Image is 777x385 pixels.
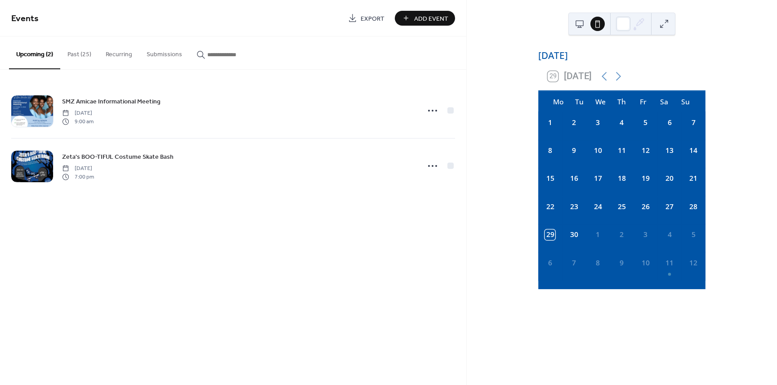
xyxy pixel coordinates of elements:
[688,201,698,212] div: 28
[538,48,706,62] div: [DATE]
[139,36,189,68] button: Submissions
[593,145,603,156] div: 10
[62,165,94,173] span: [DATE]
[675,91,696,112] div: Su
[9,36,60,69] button: Upcoming (2)
[569,258,579,268] div: 7
[414,14,448,23] span: Add Event
[548,91,569,112] div: Mo
[593,258,603,268] div: 8
[593,174,603,184] div: 17
[569,201,579,212] div: 23
[62,117,94,125] span: 9:00 am
[545,258,555,268] div: 6
[62,152,174,162] span: Zeta's BOO-TIFUL Costume Skate Bash
[611,91,632,112] div: Th
[60,36,98,68] button: Past (25)
[593,117,603,128] div: 3
[341,11,391,26] a: Export
[98,36,139,68] button: Recurring
[569,229,579,240] div: 30
[640,117,651,128] div: 5
[640,229,651,240] div: 3
[62,109,94,117] span: [DATE]
[616,258,627,268] div: 9
[545,229,555,240] div: 29
[62,152,174,162] a: Zeta's BOO-TIFUL Costume Skate Bash
[545,174,555,184] div: 15
[640,258,651,268] div: 10
[545,145,555,156] div: 8
[545,201,555,212] div: 22
[664,145,674,156] div: 13
[545,117,555,128] div: 1
[640,174,651,184] div: 19
[593,201,603,212] div: 24
[590,91,611,112] div: We
[654,91,675,112] div: Sa
[62,173,94,181] span: 7:00 pm
[640,201,651,212] div: 26
[569,91,590,112] div: Tu
[616,201,627,212] div: 25
[688,258,698,268] div: 12
[11,10,39,27] span: Events
[361,14,384,23] span: Export
[569,174,579,184] div: 16
[664,258,674,268] div: 11
[664,201,674,212] div: 27
[664,229,674,240] div: 4
[616,117,627,128] div: 4
[688,145,698,156] div: 14
[616,229,627,240] div: 2
[664,174,674,184] div: 20
[664,117,674,128] div: 6
[640,145,651,156] div: 12
[688,174,698,184] div: 21
[569,145,579,156] div: 9
[616,145,627,156] div: 11
[688,229,698,240] div: 5
[632,91,653,112] div: Fr
[688,117,698,128] div: 7
[395,11,455,26] button: Add Event
[569,117,579,128] div: 2
[62,96,161,107] a: SMZ Amicae Informational Meeting
[62,97,161,107] span: SMZ Amicae Informational Meeting
[593,229,603,240] div: 1
[616,174,627,184] div: 18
